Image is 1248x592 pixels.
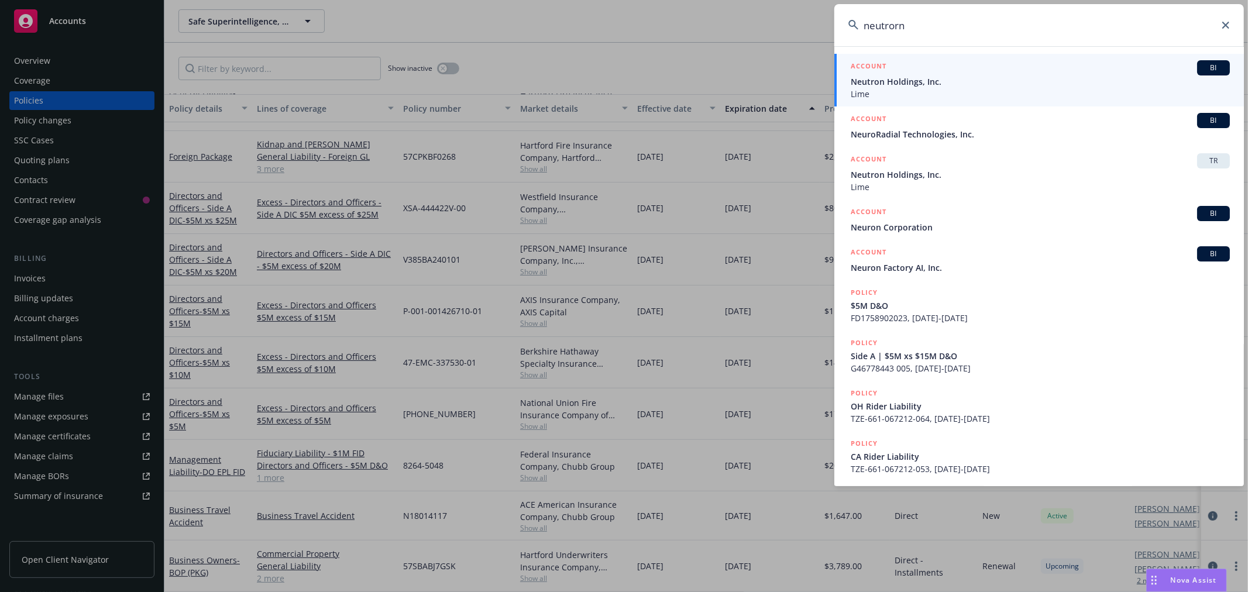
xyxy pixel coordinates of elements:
span: TR [1202,156,1225,166]
a: POLICY$5M D&OFD1758902023, [DATE]-[DATE] [834,280,1244,331]
a: POLICYOH Rider LiabilityTZE-661-067212-064, [DATE]-[DATE] [834,381,1244,431]
span: BI [1202,115,1225,126]
a: ACCOUNTTRNeutron Holdings, Inc.Lime [834,147,1244,199]
span: Lime [851,181,1230,193]
span: Neutron Holdings, Inc. [851,75,1230,88]
h5: ACCOUNT [851,246,886,260]
h5: POLICY [851,438,878,449]
span: FD1758902023, [DATE]-[DATE] [851,312,1230,324]
span: G46778443 005, [DATE]-[DATE] [851,362,1230,374]
span: CA Rider Liability [851,450,1230,463]
span: OH Rider Liability [851,400,1230,412]
h5: ACCOUNT [851,60,886,74]
a: ACCOUNTBINeuroRadial Technologies, Inc. [834,106,1244,147]
span: BI [1202,208,1225,219]
span: NeuroRadial Technologies, Inc. [851,128,1230,140]
span: $5M D&O [851,300,1230,312]
h5: ACCOUNT [851,206,886,220]
a: ACCOUNTBINeuron Corporation [834,199,1244,240]
h5: POLICY [851,287,878,298]
span: BI [1202,63,1225,73]
span: Neuron Factory AI, Inc. [851,261,1230,274]
span: Side A | $5M xs $15M D&O [851,350,1230,362]
span: Neutron Holdings, Inc. [851,168,1230,181]
input: Search... [834,4,1244,46]
h5: POLICY [851,337,878,349]
span: BI [1202,249,1225,259]
div: Drag to move [1147,569,1161,591]
span: TZE-661-067212-064, [DATE]-[DATE] [851,412,1230,425]
button: Nova Assist [1146,569,1227,592]
span: TZE-661-067212-053, [DATE]-[DATE] [851,463,1230,475]
h5: POLICY [851,387,878,399]
h5: ACCOUNT [851,113,886,127]
span: Lime [851,88,1230,100]
span: Nova Assist [1171,575,1217,585]
a: ACCOUNTBINeuron Factory AI, Inc. [834,240,1244,280]
h5: ACCOUNT [851,153,886,167]
a: POLICYCA Rider LiabilityTZE-661-067212-053, [DATE]-[DATE] [834,431,1244,481]
a: ACCOUNTBINeutron Holdings, Inc.Lime [834,54,1244,106]
a: POLICYSide A | $5M xs $15M D&OG46778443 005, [DATE]-[DATE] [834,331,1244,381]
span: Neuron Corporation [851,221,1230,233]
